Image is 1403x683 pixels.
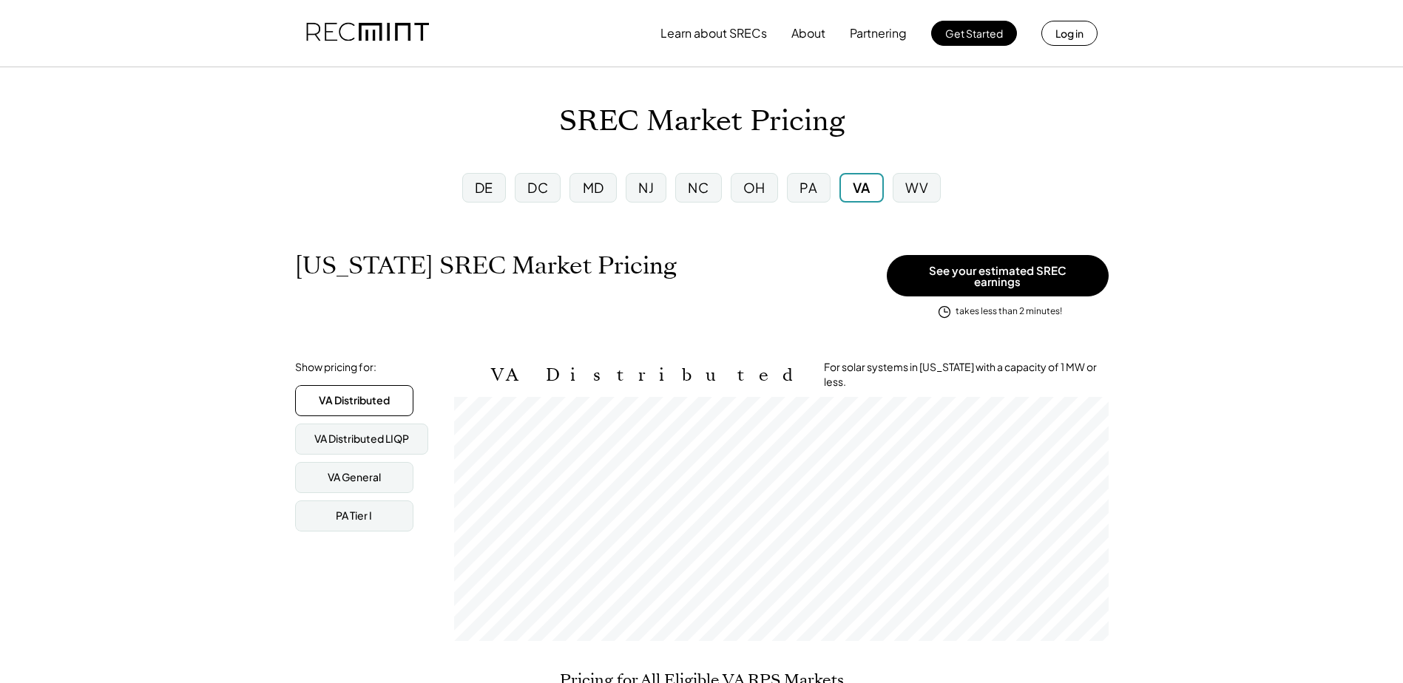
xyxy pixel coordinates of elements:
h2: VA Distributed [491,364,802,386]
div: Show pricing for: [295,360,376,375]
div: WV [905,178,928,197]
button: About [791,18,825,48]
button: Log in [1041,21,1098,46]
div: For solar systems in [US_STATE] with a capacity of 1 MW or less. [824,360,1109,389]
button: Get Started [931,21,1017,46]
div: NJ [638,178,654,197]
div: DE [475,178,493,197]
div: PA Tier I [336,509,372,523]
div: DC [527,178,548,197]
button: Learn about SRECs [660,18,767,48]
img: recmint-logotype%403x.png [306,8,429,58]
button: Partnering [850,18,907,48]
div: VA General [328,470,381,485]
div: takes less than 2 minutes! [956,305,1062,318]
button: See your estimated SREC earnings [887,255,1109,296]
div: NC [688,178,709,197]
div: PA [799,178,817,197]
h1: [US_STATE] SREC Market Pricing [295,251,677,280]
div: VA [853,178,870,197]
h1: SREC Market Pricing [559,104,845,139]
div: VA Distributed LIQP [314,432,409,446]
div: VA Distributed [319,393,390,408]
div: MD [583,178,604,197]
div: OH [743,178,765,197]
